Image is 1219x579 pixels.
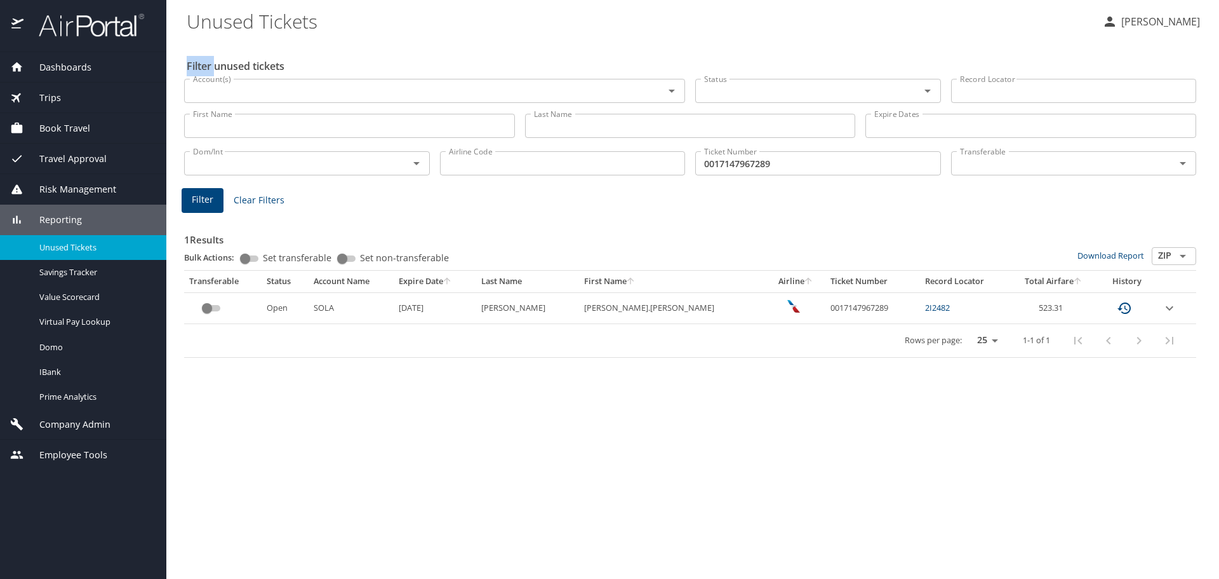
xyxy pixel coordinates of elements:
[182,188,223,213] button: Filter
[579,271,768,292] th: First Name
[262,271,309,292] th: Status
[1074,278,1082,286] button: sort
[23,91,61,105] span: Trips
[39,316,151,328] span: Virtual Pay Lookup
[39,341,151,353] span: Domo
[23,182,116,196] span: Risk Management
[825,292,920,324] td: 0017147967289
[476,271,579,292] th: Last Name
[905,336,962,344] p: Rows per page:
[787,300,800,313] img: American Airlines
[39,391,151,403] span: Prime Analytics
[360,254,449,262] span: Set non-transferable
[184,271,1196,358] table: custom pagination table
[1174,247,1192,265] button: Open
[11,13,25,37] img: icon-airportal.png
[443,278,452,286] button: sort
[476,292,579,324] td: [PERSON_NAME]
[187,1,1092,41] h1: Unused Tickets
[663,82,681,100] button: Open
[394,271,476,292] th: Expire Date
[967,331,1003,350] select: rows per page
[23,418,110,432] span: Company Admin
[925,302,950,313] a: 2I2482
[187,56,1199,76] h2: Filter unused tickets
[919,82,936,100] button: Open
[39,242,151,254] span: Unused Tickets
[189,276,256,287] div: Transferable
[309,271,394,292] th: Account Name
[627,278,636,286] button: sort
[23,448,107,462] span: Employee Tools
[229,189,290,212] button: Clear Filters
[192,192,213,208] span: Filter
[184,252,244,263] p: Bulk Actions:
[1009,271,1098,292] th: Total Airfare
[804,278,813,286] button: sort
[263,254,331,262] span: Set transferable
[1009,292,1098,324] td: 523.31
[39,366,151,378] span: IBank
[234,193,284,208] span: Clear Filters
[1162,301,1177,316] button: expand row
[408,154,425,172] button: Open
[1077,250,1144,261] a: Download Report
[23,213,82,227] span: Reporting
[767,271,825,292] th: Airline
[394,292,476,324] td: [DATE]
[184,225,1196,247] h3: 1 Results
[39,266,151,278] span: Savings Tracker
[262,292,309,324] td: Open
[1098,271,1157,292] th: History
[1023,336,1050,344] p: 1-1 of 1
[579,292,768,324] td: [PERSON_NAME].[PERSON_NAME]
[23,60,91,74] span: Dashboards
[23,121,90,135] span: Book Travel
[1097,10,1205,33] button: [PERSON_NAME]
[39,291,151,303] span: Value Scorecard
[23,152,107,166] span: Travel Approval
[309,292,394,324] td: SOLA
[25,13,144,37] img: airportal-logo.png
[825,271,920,292] th: Ticket Number
[920,271,1009,292] th: Record Locator
[1174,154,1192,172] button: Open
[1117,14,1200,29] p: [PERSON_NAME]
